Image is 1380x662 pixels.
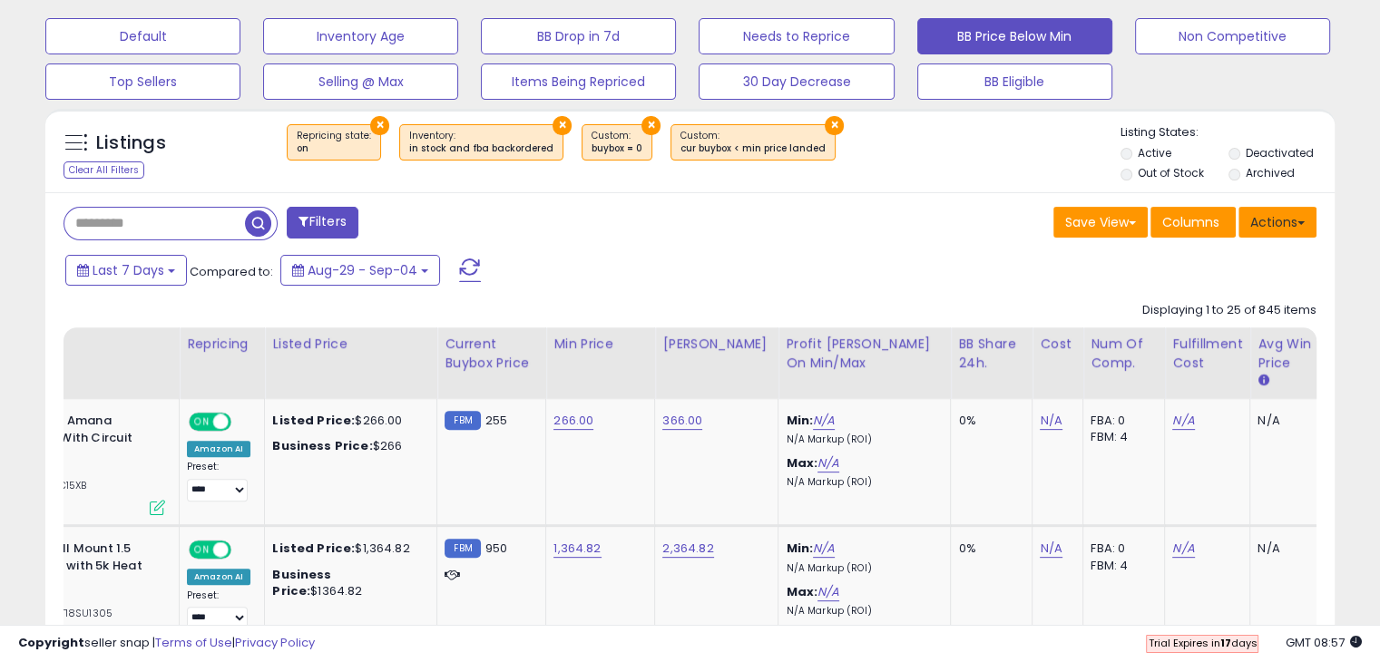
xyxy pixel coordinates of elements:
[1286,634,1362,651] span: 2025-09-12 08:57 GMT
[1040,335,1075,354] div: Cost
[64,161,144,179] div: Clear All Filters
[958,413,1018,429] div: 0%
[786,412,813,429] b: Min:
[592,142,642,155] div: buybox = 0
[272,437,372,454] b: Business Price:
[272,413,423,429] div: $266.00
[813,540,835,558] a: N/A
[786,454,817,472] b: Max:
[45,18,240,54] button: Default
[45,63,240,100] button: Top Sellers
[680,129,826,156] span: Custom:
[155,634,232,651] a: Terms of Use
[1040,412,1062,430] a: N/A
[409,142,553,155] div: in stock and fba backordered
[190,263,273,280] span: Compared to:
[1150,207,1236,238] button: Columns
[917,63,1112,100] button: BB Eligible
[662,412,702,430] a: 366.00
[96,131,166,156] h5: Listings
[445,335,538,373] div: Current Buybox Price
[1258,540,1317,557] div: N/A
[662,540,713,558] a: 2,364.82
[1238,207,1316,238] button: Actions
[272,412,355,429] b: Listed Price:
[481,18,676,54] button: BB Drop in 7d
[825,116,844,135] button: ×
[263,18,458,54] button: Inventory Age
[187,589,250,630] div: Preset:
[1040,540,1062,558] a: N/A
[287,207,357,239] button: Filters
[786,433,936,446] p: N/A Markup (ROI)
[662,335,770,354] div: [PERSON_NAME]
[445,539,480,558] small: FBM
[1142,302,1316,319] div: Displaying 1 to 25 of 845 items
[553,335,647,354] div: Min Price
[65,255,187,286] button: Last 7 Days
[93,261,164,279] span: Last 7 Days
[786,540,813,557] b: Min:
[813,412,835,430] a: N/A
[1138,145,1171,161] label: Active
[272,540,355,557] b: Listed Price:
[817,583,839,601] a: N/A
[229,542,258,558] span: OFF
[1091,540,1150,557] div: FBA: 0
[1172,540,1194,558] a: N/A
[553,412,593,430] a: 266.00
[1121,124,1335,141] p: Listing States:
[272,335,429,354] div: Listed Price
[1138,165,1204,180] label: Out of Stock
[235,634,315,651] a: Privacy Policy
[786,605,936,618] p: N/A Markup (ROI)
[778,327,951,399] th: The percentage added to the cost of goods (COGS) that forms the calculator for Min & Max prices.
[786,583,817,600] b: Max:
[187,335,257,354] div: Repricing
[263,63,458,100] button: Selling @ Max
[272,438,423,454] div: $266
[1091,558,1150,574] div: FBM: 4
[1219,636,1230,650] b: 17
[187,461,250,501] div: Preset:
[370,116,389,135] button: ×
[409,129,553,156] span: Inventory :
[958,335,1024,373] div: BB Share 24h.
[1091,413,1150,429] div: FBA: 0
[272,540,423,557] div: $1,364.82
[187,441,250,457] div: Amazon AI
[485,412,507,429] span: 255
[445,411,480,430] small: FBM
[917,18,1112,54] button: BB Price Below Min
[272,566,331,599] b: Business Price:
[553,116,572,135] button: ×
[1053,207,1148,238] button: Save View
[786,476,936,489] p: N/A Markup (ROI)
[641,116,661,135] button: ×
[1091,429,1150,445] div: FBM: 4
[297,142,371,155] div: on
[297,129,371,156] span: Repricing state :
[1258,335,1324,373] div: Avg Win Price
[958,540,1018,557] div: 0%
[1162,213,1219,231] span: Columns
[18,635,315,652] div: seller snap | |
[553,540,601,558] a: 1,364.82
[272,567,423,599] div: $1364.82
[485,540,507,557] span: 950
[699,18,894,54] button: Needs to Reprice
[191,542,213,558] span: ON
[786,335,943,373] div: Profit [PERSON_NAME] on Min/Max
[481,63,676,100] button: Items Being Repriced
[308,261,417,279] span: Aug-29 - Sep-04
[1172,335,1242,373] div: Fulfillment Cost
[187,569,250,585] div: Amazon AI
[699,63,894,100] button: 30 Day Decrease
[229,414,258,430] span: OFF
[1245,145,1313,161] label: Deactivated
[592,129,642,156] span: Custom:
[680,142,826,155] div: cur buybox < min price landed
[191,414,213,430] span: ON
[1172,412,1194,430] a: N/A
[1091,335,1157,373] div: Num of Comp.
